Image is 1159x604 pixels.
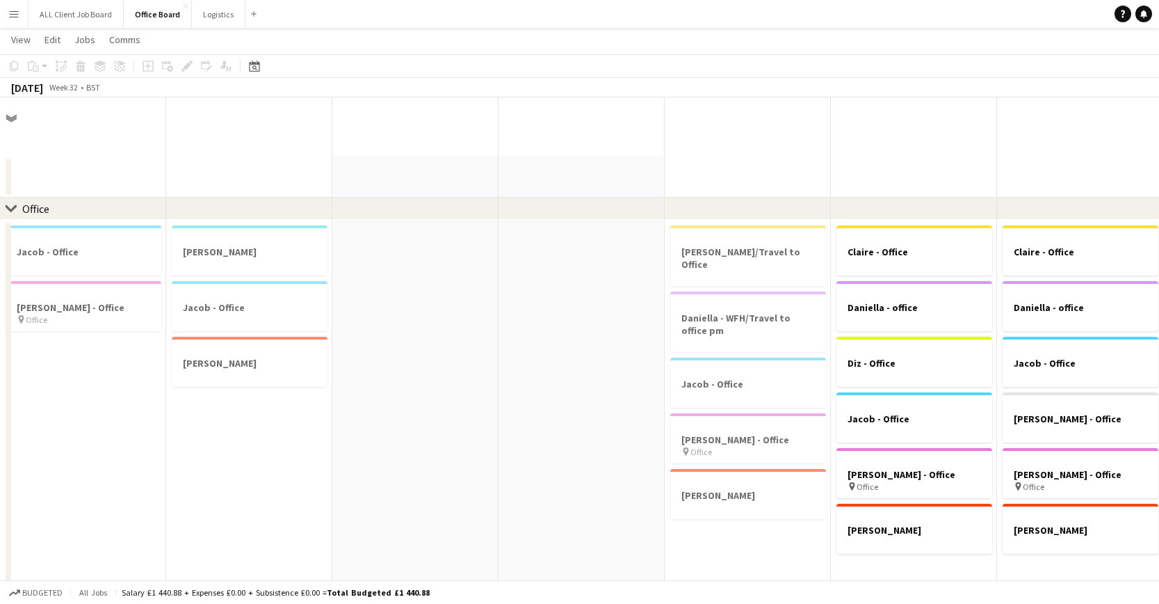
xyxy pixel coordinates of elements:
[836,225,992,276] app-job-card: Claire - Office
[836,524,992,537] h3: [PERSON_NAME]
[26,315,47,325] span: Office
[1003,468,1158,481] h3: [PERSON_NAME] - Office
[46,82,81,93] span: Week 32
[6,281,161,331] app-job-card: [PERSON_NAME] - Office Office
[670,434,826,446] h3: [PERSON_NAME] - Office
[327,587,430,598] span: Total Budgeted £1 440.88
[22,588,63,598] span: Budgeted
[39,31,66,49] a: Edit
[6,301,161,314] h3: [PERSON_NAME] - Office
[1003,392,1158,443] app-job-card: [PERSON_NAME] - Office
[670,246,826,271] h3: [PERSON_NAME]/Travel to Office
[670,469,826,519] app-job-card: [PERSON_NAME]
[6,31,36,49] a: View
[670,378,826,390] h3: Jacob - Office
[670,225,826,286] app-job-card: [PERSON_NAME]/Travel to Office
[670,358,826,408] app-job-card: Jacob - Office
[172,225,327,276] app-job-card: [PERSON_NAME]
[857,482,878,492] span: Office
[836,357,992,369] h3: Diz - Office
[836,246,992,258] h3: Claire - Office
[69,31,101,49] a: Jobs
[7,585,65,601] button: Budgeted
[172,357,327,369] h3: [PERSON_NAME]
[172,281,327,331] app-job-card: Jacob - Office
[690,447,712,457] span: Office
[670,312,826,337] h3: Daniella - WFH/Travel to office pm
[172,337,327,387] app-job-card: [PERSON_NAME]
[836,413,992,425] h3: Jacob - Office
[1003,301,1158,314] h3: Daniella - office
[109,33,140,46] span: Comms
[29,1,124,28] button: ALL Client Job Board
[1003,281,1158,331] app-job-card: Daniella - office
[836,301,992,314] h3: Daniella - office
[1003,504,1158,554] app-job-card: [PERSON_NAME]
[1003,337,1158,387] app-job-card: Jacob - Office
[1023,482,1044,492] span: Office
[11,81,43,95] div: [DATE]
[1003,357,1158,369] h3: Jacob - Office
[1003,524,1158,537] h3: [PERSON_NAME]
[836,392,992,443] app-job-card: Jacob - Office
[836,468,992,481] h3: [PERSON_NAME] - Office
[1003,225,1158,276] app-job-card: Claire - Office
[44,33,60,46] span: Edit
[670,292,826,352] app-job-card: Daniella - WFH/Travel to office pm
[6,225,161,276] app-job-card: Jacob - Office
[6,246,161,258] h3: Jacob - Office
[122,587,430,598] div: Salary £1 440.88 + Expenses £0.00 + Subsistence £0.00 =
[836,337,992,387] app-job-card: Diz - Office
[1003,448,1158,498] app-job-card: [PERSON_NAME] - Office Office
[104,31,146,49] a: Comms
[172,301,327,314] h3: Jacob - Office
[22,202,49,216] div: Office
[670,489,826,502] h3: [PERSON_NAME]
[124,1,192,28] button: Office Board
[76,587,110,598] span: All jobs
[192,1,245,28] button: Logistics
[1003,246,1158,258] h3: Claire - Office
[836,281,992,331] app-job-card: Daniella - office
[836,504,992,554] app-job-card: [PERSON_NAME]
[836,448,992,498] app-job-card: [PERSON_NAME] - Office Office
[1003,413,1158,425] h3: [PERSON_NAME] - Office
[670,413,826,463] app-job-card: [PERSON_NAME] - Office Office
[74,33,95,46] span: Jobs
[86,82,100,93] div: BST
[172,246,327,258] h3: [PERSON_NAME]
[11,33,31,46] span: View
